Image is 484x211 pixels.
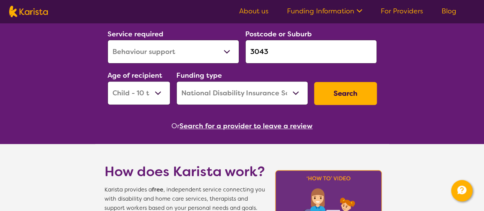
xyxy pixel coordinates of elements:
h1: How does Karista work? [104,162,265,181]
a: Blog [442,7,456,16]
button: Channel Menu [451,180,473,201]
a: For Providers [381,7,423,16]
button: Search [314,82,377,105]
label: Age of recipient [108,71,162,80]
a: Funding Information [287,7,362,16]
label: Service required [108,29,163,39]
button: Search for a provider to leave a review [179,120,313,132]
label: Funding type [176,71,222,80]
input: Type [245,40,377,64]
span: Or [171,120,179,132]
img: Karista logo [9,6,48,17]
b: free [152,186,163,193]
label: Postcode or Suburb [245,29,312,39]
a: About us [239,7,269,16]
